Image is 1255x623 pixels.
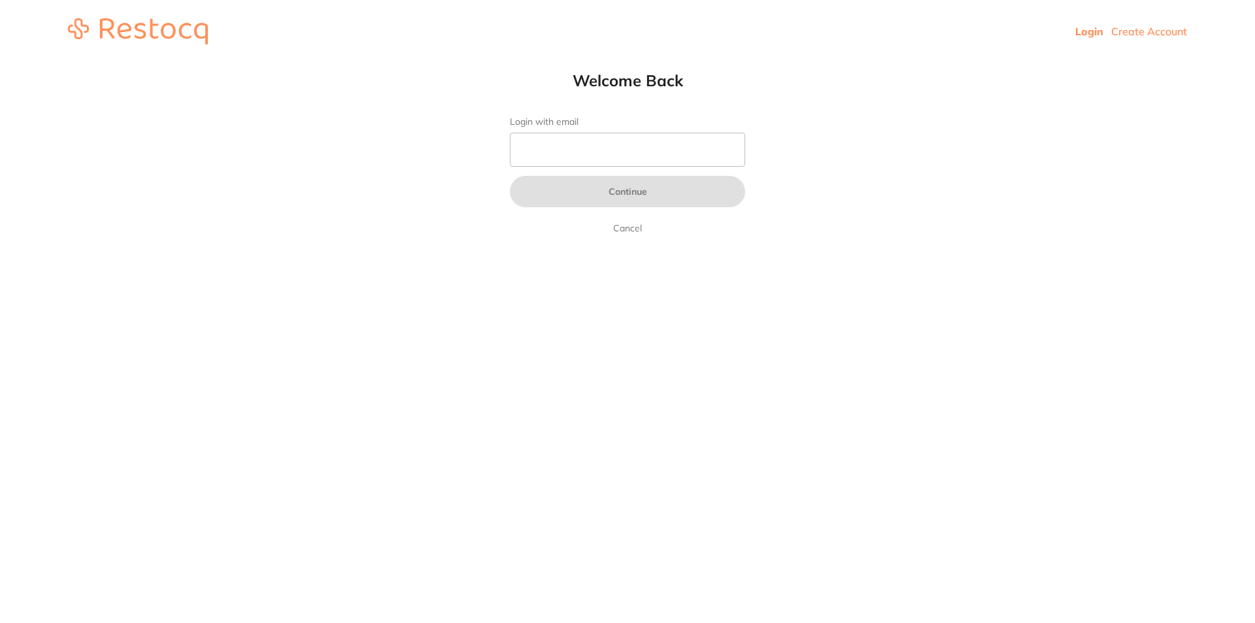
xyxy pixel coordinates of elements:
[484,71,771,90] h1: Welcome Back
[1075,25,1103,38] a: Login
[1111,25,1187,38] a: Create Account
[510,116,745,127] label: Login with email
[510,176,745,207] button: Continue
[68,18,208,44] img: restocq_logo.svg
[611,220,644,236] a: Cancel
